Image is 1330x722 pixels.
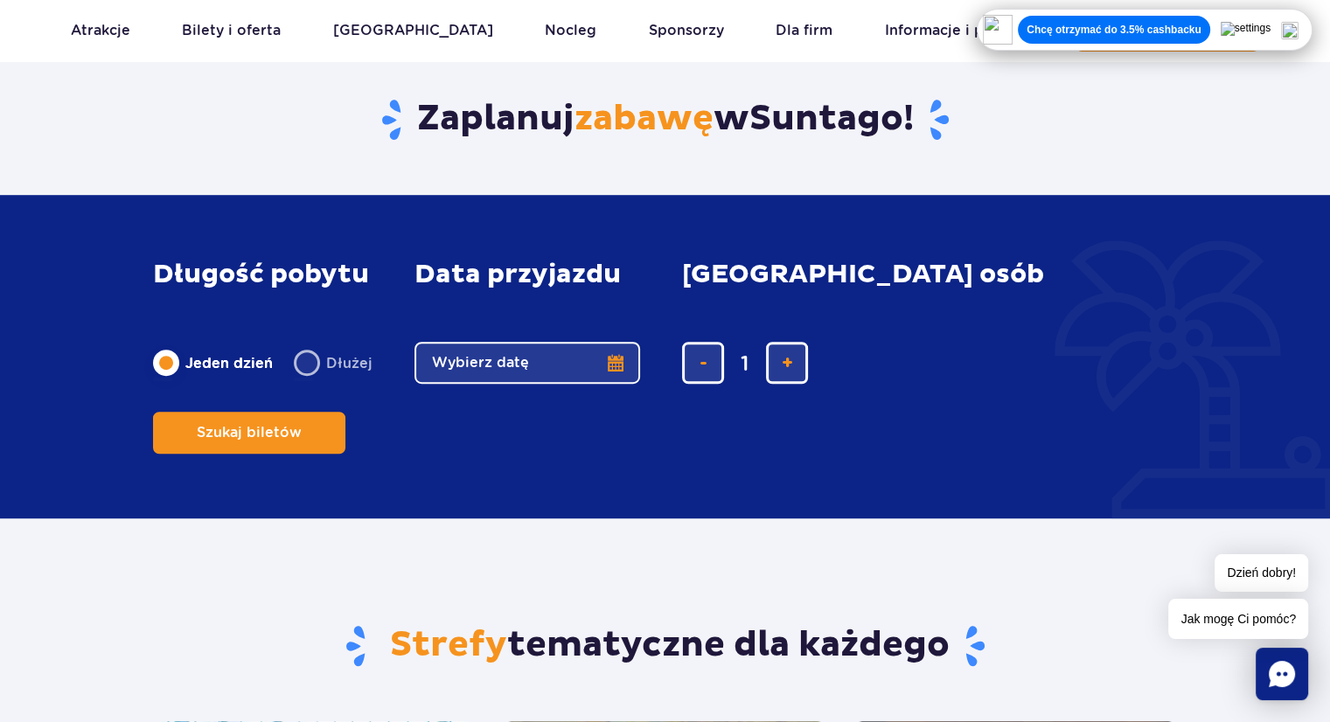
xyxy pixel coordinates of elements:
[294,344,373,381] label: Dłużej
[574,97,714,141] span: zabawę
[414,260,621,289] span: Data przyjazdu
[545,10,596,52] a: Nocleg
[153,260,369,289] span: Długość pobytu
[1215,554,1308,592] span: Dzień dobry!
[776,10,832,52] a: Dla firm
[153,97,1177,142] h3: Zaplanuj w !
[153,623,1177,669] h2: tematyczne dla każdego
[197,425,302,441] span: Szukaj biletów
[153,225,1177,489] form: Planowanie wizyty w Park of Poland
[1168,599,1308,639] span: Jak mogę Ci pomóc?
[724,342,766,384] input: liczba biletów
[682,342,724,384] button: usuń bilet
[1256,648,1308,700] div: Chat
[766,342,808,384] button: dodaj bilet
[749,97,903,141] span: Suntago
[153,344,273,381] label: Jeden dzień
[153,412,345,454] button: Szukaj biletów
[682,260,1044,289] span: [GEOGRAPHIC_DATA] osób
[414,342,640,384] button: Wybierz datę
[885,10,1024,52] a: Informacje i pomoc
[333,10,493,52] a: [GEOGRAPHIC_DATA]
[649,10,724,52] a: Sponsorzy
[71,10,130,52] a: Atrakcje
[182,10,281,52] a: Bilety i oferta
[390,623,507,667] span: Strefy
